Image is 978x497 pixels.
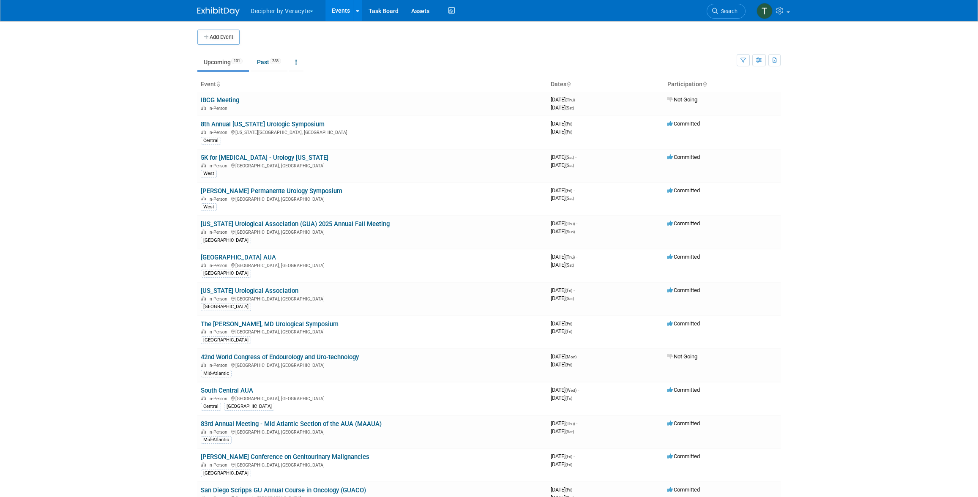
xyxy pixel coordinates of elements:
[201,320,339,328] a: The [PERSON_NAME], MD Urological Symposium
[551,420,577,426] span: [DATE]
[565,421,575,426] span: (Thu)
[551,254,577,260] span: [DATE]
[551,428,574,434] span: [DATE]
[231,58,243,64] span: 131
[201,363,206,367] img: In-Person Event
[574,287,575,293] span: -
[551,320,575,327] span: [DATE]
[201,130,206,134] img: In-Person Event
[201,96,239,104] a: IBCG Meeting
[565,122,572,126] span: (Fri)
[565,388,576,393] span: (Wed)
[208,429,230,435] span: In-Person
[208,263,230,268] span: In-Person
[201,137,221,145] div: Central
[208,363,230,368] span: In-Person
[566,81,571,87] a: Sort by Start Date
[201,429,206,434] img: In-Person Event
[201,303,251,311] div: [GEOGRAPHIC_DATA]
[565,462,572,467] span: (Fri)
[551,154,576,160] span: [DATE]
[551,104,574,111] span: [DATE]
[565,130,572,134] span: (Fri)
[667,220,700,227] span: Committed
[201,436,232,444] div: Mid-Atlantic
[201,263,206,267] img: In-Person Event
[667,96,697,103] span: Not Going
[574,453,575,459] span: -
[667,320,700,327] span: Committed
[201,187,342,195] a: [PERSON_NAME] Permanente Urology Symposium
[576,420,577,426] span: -
[551,328,572,334] span: [DATE]
[551,120,575,127] span: [DATE]
[208,396,230,401] span: In-Person
[201,420,382,428] a: 83rd Annual Meeting - Mid Atlantic Section of the AUA (MAAUA)
[565,322,572,326] span: (Fri)
[547,77,664,92] th: Dates
[201,387,253,394] a: South Central AUA
[201,162,544,169] div: [GEOGRAPHIC_DATA], [GEOGRAPHIC_DATA]
[707,4,746,19] a: Search
[667,453,700,459] span: Committed
[565,196,574,201] span: (Sat)
[565,488,572,492] span: (Fri)
[201,287,298,295] a: [US_STATE] Urological Association
[565,363,572,367] span: (Fri)
[201,295,544,302] div: [GEOGRAPHIC_DATA], [GEOGRAPHIC_DATA]
[201,203,217,211] div: West
[201,296,206,300] img: In-Person Event
[551,361,572,368] span: [DATE]
[201,361,544,368] div: [GEOGRAPHIC_DATA], [GEOGRAPHIC_DATA]
[551,287,575,293] span: [DATE]
[574,120,575,127] span: -
[667,187,700,194] span: Committed
[197,77,547,92] th: Event
[551,461,572,467] span: [DATE]
[578,353,579,360] span: -
[576,96,577,103] span: -
[565,454,572,459] span: (Fri)
[201,453,369,461] a: [PERSON_NAME] Conference on Genitourinary Malignancies
[702,81,707,87] a: Sort by Participation Type
[667,420,700,426] span: Committed
[208,229,230,235] span: In-Person
[565,355,576,359] span: (Mon)
[201,370,232,377] div: Mid-Atlantic
[201,262,544,268] div: [GEOGRAPHIC_DATA], [GEOGRAPHIC_DATA]
[197,54,249,70] a: Upcoming131
[201,336,251,344] div: [GEOGRAPHIC_DATA]
[201,462,206,467] img: In-Person Event
[757,3,773,19] img: Tony Alvarado
[201,403,221,410] div: Central
[565,98,575,102] span: (Thu)
[565,329,572,334] span: (Fri)
[197,30,240,45] button: Add Event
[574,486,575,493] span: -
[201,270,251,277] div: [GEOGRAPHIC_DATA]
[201,163,206,167] img: In-Person Event
[201,154,328,161] a: 5K for [MEDICAL_DATA] - Urology [US_STATE]
[667,154,700,160] span: Committed
[551,486,575,493] span: [DATE]
[565,429,574,434] span: (Sat)
[201,254,276,261] a: [GEOGRAPHIC_DATA] AUA
[551,195,574,201] span: [DATE]
[565,155,574,160] span: (Sat)
[574,320,575,327] span: -
[201,170,217,177] div: West
[201,128,544,135] div: [US_STATE][GEOGRAPHIC_DATA], [GEOGRAPHIC_DATA]
[224,403,274,410] div: [GEOGRAPHIC_DATA]
[576,220,577,227] span: -
[201,106,206,110] img: In-Person Event
[667,486,700,493] span: Committed
[201,195,544,202] div: [GEOGRAPHIC_DATA], [GEOGRAPHIC_DATA]
[201,220,390,228] a: [US_STATE] Urological Association (GUA) 2025 Annual Fall Meeting
[667,120,700,127] span: Committed
[208,462,230,468] span: In-Person
[201,486,366,494] a: San Diego Scripps GU Annual Course in Oncology (GUACO)
[667,353,697,360] span: Not Going
[667,287,700,293] span: Committed
[551,262,574,268] span: [DATE]
[201,329,206,333] img: In-Person Event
